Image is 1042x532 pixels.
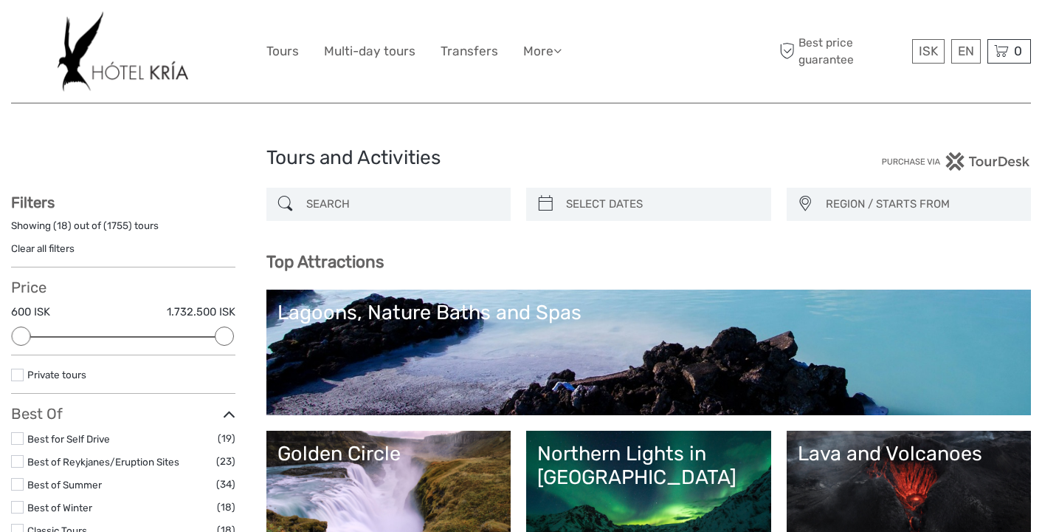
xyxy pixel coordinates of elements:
[266,41,299,62] a: Tours
[537,442,760,490] div: Northern Lights in [GEOGRAPHIC_DATA]
[218,430,235,447] span: (19)
[919,44,938,58] span: ISK
[266,252,384,272] b: Top Attractions
[216,453,235,470] span: (23)
[11,279,235,296] h3: Price
[1012,44,1024,58] span: 0
[27,369,86,381] a: Private tours
[21,26,167,38] p: We're away right now. Please check back later!
[951,39,981,64] div: EN
[11,194,55,211] strong: Filters
[11,219,235,242] div: Showing ( ) out of ( ) tours
[27,456,179,468] a: Best of Reykjanes/Eruption Sites
[798,442,1021,465] div: Lava and Volcanoes
[11,304,50,320] label: 600 ISK
[57,219,68,233] label: 18
[560,191,764,217] input: SELECT DATES
[107,219,128,233] label: 1755
[776,35,909,67] span: Best price guarantee
[11,405,235,423] h3: Best Of
[58,11,188,92] img: 532-e91e591f-ac1d-45f7-9962-d0f146f45aa0_logo_big.jpg
[167,304,235,320] label: 1.732.500 ISK
[277,301,1021,404] a: Lagoons, Nature Baths and Spas
[277,442,500,465] div: Golden Circle
[300,191,504,217] input: SEARCH
[11,242,75,254] a: Clear all filters
[27,479,102,491] a: Best of Summer
[277,301,1021,324] div: Lagoons, Nature Baths and Spas
[27,433,110,445] a: Best for Self Drive
[324,41,415,62] a: Multi-day tours
[170,23,187,41] button: Open LiveChat chat widget
[216,476,235,493] span: (34)
[523,41,562,62] a: More
[217,499,235,516] span: (18)
[441,41,498,62] a: Transfers
[266,146,776,170] h1: Tours and Activities
[881,152,1031,171] img: PurchaseViaTourDesk.png
[819,192,1024,216] button: REGION / STARTS FROM
[27,502,92,514] a: Best of Winter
